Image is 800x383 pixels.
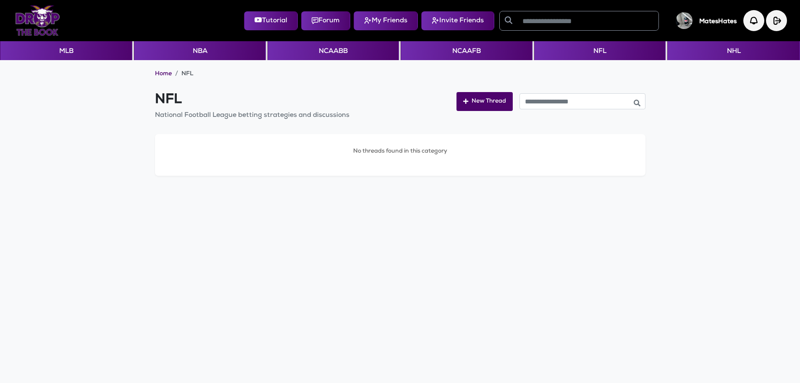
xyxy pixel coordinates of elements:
button: Invite Friends [421,11,494,30]
button: My Friends [354,11,418,30]
h1: NFL [155,92,349,108]
img: User [676,12,692,29]
button: New Thread [456,92,513,111]
button: NBA [134,41,265,60]
button: NHL [667,41,800,60]
button: Forum [301,11,350,30]
button: NCAAFB [401,41,532,60]
h5: MatesHates [699,18,737,26]
img: Notification [743,10,764,31]
button: NCAABB [268,41,399,60]
button: Tutorial [244,11,298,30]
button: NFL [534,41,666,60]
img: Logo [15,5,60,36]
li: NFL [172,70,193,79]
p: No threads found in this category [155,148,645,156]
p: National Football League betting strategies and discussions [155,111,349,121]
a: Home [155,70,172,79]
